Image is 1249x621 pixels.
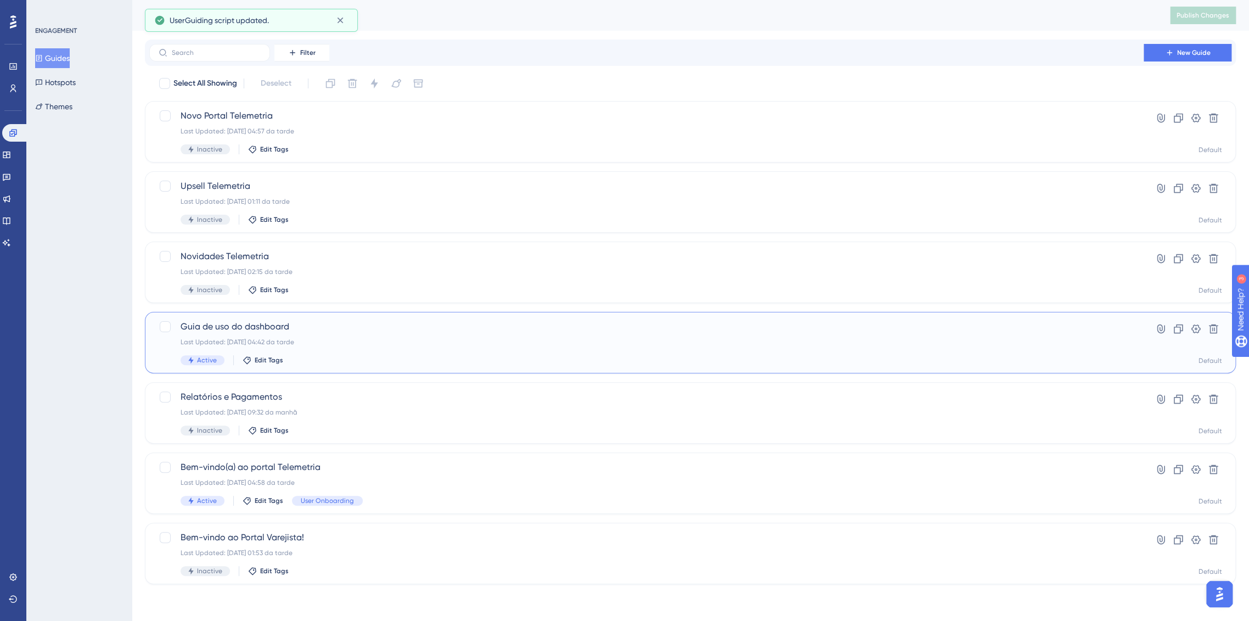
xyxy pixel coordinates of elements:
[248,286,289,294] button: Edit Tags
[261,77,291,90] span: Deselect
[1199,216,1222,225] div: Default
[181,408,1112,417] div: Last Updated: [DATE] 09:32 da manhã
[1203,578,1236,611] iframe: UserGuiding AI Assistant Launcher
[248,426,289,435] button: Edit Tags
[35,72,76,92] button: Hotspots
[1199,146,1222,154] div: Default
[1170,7,1236,24] button: Publish Changes
[260,426,289,435] span: Edit Tags
[35,26,77,35] div: ENGAGEMENT
[1199,427,1222,435] div: Default
[248,567,289,575] button: Edit Tags
[26,3,69,16] span: Need Help?
[248,215,289,224] button: Edit Tags
[197,286,222,294] span: Inactive
[181,180,1112,193] span: Upsell Telemetria
[197,356,217,365] span: Active
[197,567,222,575] span: Inactive
[76,5,80,14] div: 3
[243,496,283,505] button: Edit Tags
[181,461,1112,474] span: Bem-vindo(a) ao portal Telemetria
[260,215,289,224] span: Edit Tags
[243,356,283,365] button: Edit Tags
[260,567,289,575] span: Edit Tags
[197,426,222,435] span: Inactive
[181,478,1112,487] div: Last Updated: [DATE] 04:58 da tarde
[248,145,289,154] button: Edit Tags
[1177,48,1211,57] span: New Guide
[255,496,283,505] span: Edit Tags
[255,356,283,365] span: Edit Tags
[181,390,1112,404] span: Relatórios e Pagamentos
[35,48,70,68] button: Guides
[197,145,222,154] span: Inactive
[172,49,261,57] input: Search
[181,531,1112,544] span: Bem-vindo ao Portal Varejista!
[260,286,289,294] span: Edit Tags
[145,8,1143,23] div: Guides
[1199,356,1222,365] div: Default
[1199,497,1222,506] div: Default
[181,250,1112,263] span: Novidades Telemetria
[170,14,269,27] span: UserGuiding script updated.
[173,77,237,90] span: Select All Showing
[197,215,222,224] span: Inactive
[300,48,316,57] span: Filter
[274,44,329,61] button: Filter
[181,267,1112,276] div: Last Updated: [DATE] 02:15 da tarde
[181,338,1112,346] div: Last Updated: [DATE] 04:42 da tarde
[260,145,289,154] span: Edit Tags
[181,320,1112,333] span: Guia de uso do dashboard
[1199,567,1222,576] div: Default
[1199,286,1222,295] div: Default
[181,109,1112,122] span: Novo Portal Telemetria
[251,74,301,93] button: Deselect
[197,496,217,505] span: Active
[301,496,354,505] span: User Onboarding
[1177,11,1229,20] span: Publish Changes
[181,549,1112,557] div: Last Updated: [DATE] 01:53 da tarde
[181,197,1112,206] div: Last Updated: [DATE] 01:11 da tarde
[35,97,72,116] button: Themes
[1144,44,1231,61] button: New Guide
[181,127,1112,136] div: Last Updated: [DATE] 04:57 da tarde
